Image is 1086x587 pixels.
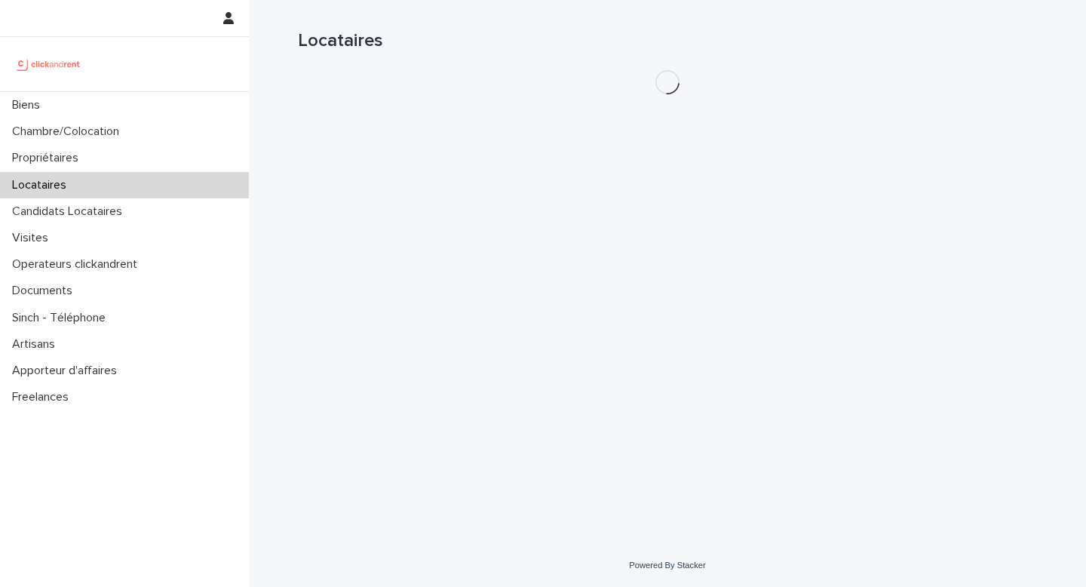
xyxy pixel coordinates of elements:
p: Propriétaires [6,151,90,165]
p: Documents [6,284,84,298]
p: Locataires [6,178,78,192]
p: Visites [6,231,60,245]
p: Candidats Locataires [6,204,134,219]
p: Operateurs clickandrent [6,257,149,272]
p: Sinch - Téléphone [6,311,118,325]
p: Apporteur d'affaires [6,364,129,378]
p: Chambre/Colocation [6,124,131,139]
p: Biens [6,98,52,112]
a: Powered By Stacker [629,561,705,570]
h1: Locataires [298,30,1037,52]
p: Freelances [6,390,81,404]
img: UCB0brd3T0yccxBKYDjQ [12,49,85,79]
p: Artisans [6,337,67,352]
